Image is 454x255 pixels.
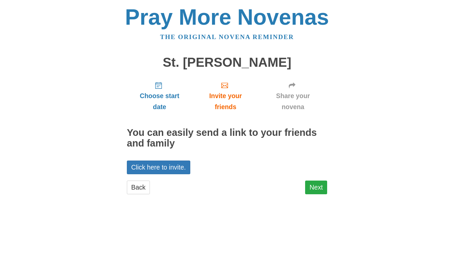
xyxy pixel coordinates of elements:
[265,90,320,112] span: Share your novena
[134,90,186,112] span: Choose start date
[305,181,327,194] a: Next
[127,55,327,70] h1: St. [PERSON_NAME]
[259,76,327,116] a: Share your novena
[127,76,192,116] a: Choose start date
[160,33,294,40] a: The original novena reminder
[127,161,190,174] a: Click here to invite.
[127,127,327,149] h2: You can easily send a link to your friends and family
[125,5,329,29] a: Pray More Novenas
[199,90,252,112] span: Invite your friends
[192,76,259,116] a: Invite your friends
[127,181,150,194] a: Back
